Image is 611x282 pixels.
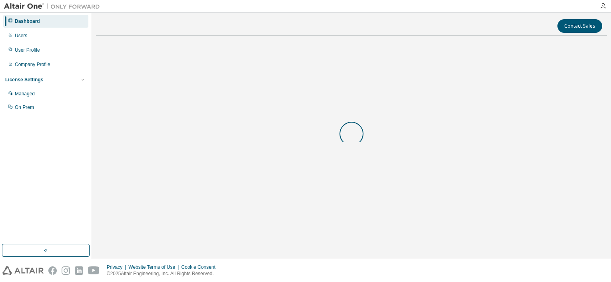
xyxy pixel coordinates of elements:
[15,32,27,39] div: Users
[15,104,34,111] div: On Prem
[5,77,43,83] div: License Settings
[48,266,57,275] img: facebook.svg
[75,266,83,275] img: linkedin.svg
[107,270,220,277] p: © 2025 Altair Engineering, Inc. All Rights Reserved.
[62,266,70,275] img: instagram.svg
[15,18,40,24] div: Dashboard
[181,264,220,270] div: Cookie Consent
[15,61,50,68] div: Company Profile
[557,19,602,33] button: Contact Sales
[15,47,40,53] div: User Profile
[88,266,100,275] img: youtube.svg
[15,91,35,97] div: Managed
[2,266,44,275] img: altair_logo.svg
[128,264,181,270] div: Website Terms of Use
[4,2,104,10] img: Altair One
[107,264,128,270] div: Privacy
